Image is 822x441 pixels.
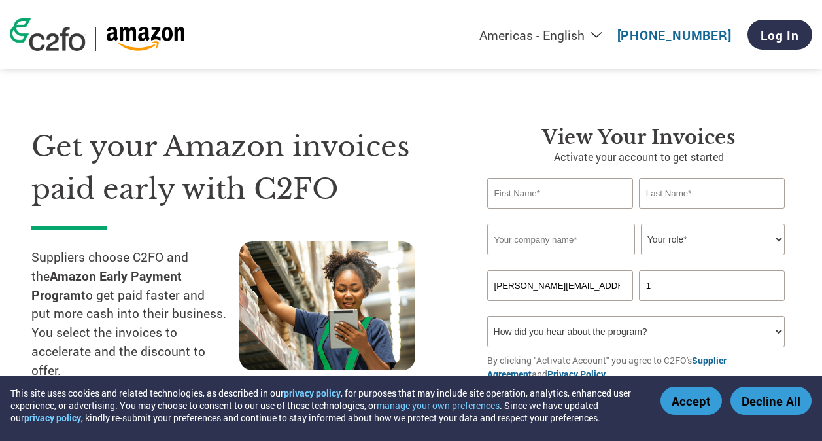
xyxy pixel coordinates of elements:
div: Invalid first name or first name is too long [487,210,633,219]
img: Amazon [106,27,185,51]
input: Invalid Email format [487,270,633,301]
a: Privacy Policy [547,368,606,380]
input: Your company name* [487,224,635,255]
input: First Name* [487,178,633,209]
div: Invalid last name or last name is too long [639,210,785,219]
button: Decline All [730,387,812,415]
button: Accept [660,387,722,415]
div: Inavlid Phone Number [639,302,785,311]
a: privacy policy [284,387,341,399]
div: This site uses cookies and related technologies, as described in our , for purposes that may incl... [10,387,642,424]
p: Suppliers choose C2FO and the to get paid faster and put more cash into their business. You selec... [31,248,239,380]
a: privacy policy [24,412,81,424]
input: Phone* [639,270,785,301]
div: Invalid company name or company name is too long [487,256,785,265]
strong: Amazon Early Payment Program [31,268,182,303]
a: Log In [747,20,812,50]
h1: Get your Amazon invoices paid early with C2FO [31,126,448,210]
input: Last Name* [639,178,785,209]
button: manage your own preferences [377,399,500,412]
div: Inavlid Email Address [487,302,633,311]
img: supply chain worker [239,241,415,370]
h3: View Your Invoices [487,126,791,149]
p: By clicking "Activate Account" you agree to C2FO's and [487,353,791,381]
a: [PHONE_NUMBER] [617,27,732,43]
img: c2fo logo [10,18,86,51]
a: Supplier Agreement [487,354,727,380]
p: Activate your account to get started [487,149,791,165]
select: Title/Role [641,224,785,255]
